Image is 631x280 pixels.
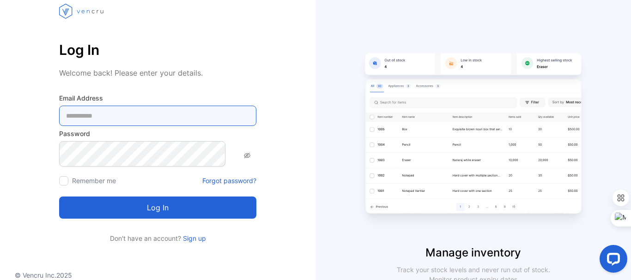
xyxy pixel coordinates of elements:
p: Manage inventory [315,244,631,261]
label: Email Address [59,93,256,103]
p: Don't have an account? [59,233,256,243]
label: Password [59,129,256,138]
img: slider image [358,37,589,244]
p: Welcome back! Please enter your details. [59,67,256,78]
label: Remember me [72,177,116,185]
a: Sign up [181,234,206,242]
p: Log In [59,39,256,61]
button: Log in [59,197,256,219]
iframe: LiveChat chat widget [592,241,631,280]
a: Forgot password? [202,176,256,185]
